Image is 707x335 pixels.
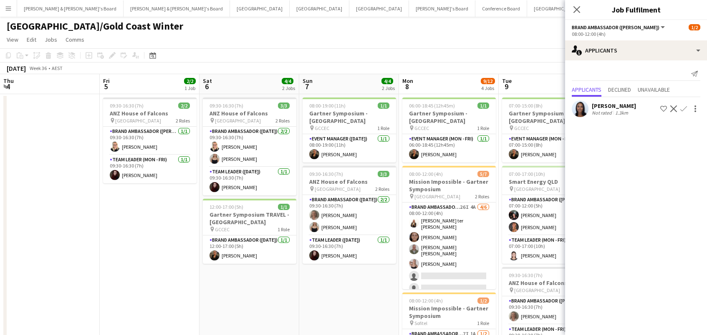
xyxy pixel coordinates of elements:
h3: Gartner Symposium - [GEOGRAPHIC_DATA] [402,110,496,125]
h3: Gartner Symposium TRAVEL - [GEOGRAPHIC_DATA] [203,211,296,226]
h3: Gartner Symposium - [GEOGRAPHIC_DATA] [502,110,596,125]
div: Not rated [592,110,614,116]
span: Brand Ambassador (Mon - Fri) [572,24,659,30]
button: [GEOGRAPHIC_DATA] [290,0,349,17]
span: 4/4 [282,78,293,84]
span: Edit [27,36,36,43]
button: [GEOGRAPHIC_DATA] [230,0,290,17]
span: 1/1 [378,102,389,109]
app-card-role: Brand Ambassador ([PERSON_NAME])1/109:30-16:30 (7h)[PERSON_NAME] [502,296,596,325]
button: Brand Ambassador ([PERSON_NAME]) [572,24,666,30]
h3: Job Fulfilment [565,4,707,15]
div: 1 Job [184,85,195,91]
span: GCCEC [315,125,329,131]
app-job-card: 06:00-18:45 (12h45m)1/1Gartner Symposium - [GEOGRAPHIC_DATA] GCCEC1 RoleEvent Manager (Mon - Fri)... [402,97,496,162]
app-card-role: Brand Ambassador ([PERSON_NAME])2/207:00-12:00 (5h)[PERSON_NAME][PERSON_NAME] [502,195,596,235]
span: [GEOGRAPHIC_DATA] [414,193,460,200]
span: 4 [2,82,14,91]
div: 07:00-17:00 (10h)3/3Smart Energy QLD [GEOGRAPHIC_DATA]2 RolesBrand Ambassador ([PERSON_NAME])2/20... [502,166,596,264]
span: 3/3 [378,171,389,177]
span: 2 Roles [176,117,190,124]
span: 07:00-15:00 (8h) [509,102,543,109]
h1: [GEOGRAPHIC_DATA]/Gold Coast Winter [7,20,183,32]
span: 2 Roles [475,193,489,200]
app-card-role: Event Manager (Mon - Fri)1/107:00-15:00 (8h)[PERSON_NAME] [502,134,596,162]
span: 2 Roles [375,186,389,192]
a: View [3,34,22,45]
span: 09:30-16:30 (7h) [509,272,543,278]
button: Conference Board [475,0,527,17]
span: 5/7 [477,171,489,177]
span: 9 [501,82,512,91]
span: 1 Role [278,226,290,232]
h3: ANZ House of Falcons [303,178,396,185]
span: Fri [103,77,110,85]
span: 09:30-16:30 (7h) [210,102,243,109]
span: 2/2 [184,78,196,84]
span: Mon [402,77,413,85]
span: 08:00-19:00 (11h) [309,102,346,109]
app-job-card: 08:00-19:00 (11h)1/1Gartner Symposium - [GEOGRAPHIC_DATA] GCCEC1 RoleEvent Manager ([DATE])1/108:... [303,97,396,162]
div: [DATE] [7,64,26,72]
span: Unavailable [638,87,670,92]
span: 09:30-16:30 (7h) [309,171,343,177]
span: Sun [303,77,313,85]
app-card-role: Brand Ambassador ([DATE])2/209:30-16:30 (7h)[PERSON_NAME][PERSON_NAME] [203,127,296,167]
span: GCCEC [414,125,429,131]
span: Comms [66,36,84,43]
app-card-role: Brand Ambassador ([PERSON_NAME])26I4A4/608:00-12:00 (4h)[PERSON_NAME] ter [PERSON_NAME][PERSON_NA... [402,202,496,296]
h3: Gartner Symposium - [GEOGRAPHIC_DATA] [303,110,396,125]
a: Jobs [41,34,61,45]
span: 1/1 [477,102,489,109]
div: 08:00-12:00 (4h) [572,31,700,37]
app-card-role: Team Leader ([DATE])1/109:30-16:30 (7h)[PERSON_NAME] [203,167,296,195]
span: [GEOGRAPHIC_DATA] [514,186,560,192]
span: 1 Role [477,125,489,131]
app-job-card: 09:30-16:30 (7h)3/3ANZ House of Falcons [GEOGRAPHIC_DATA]2 RolesBrand Ambassador ([DATE])2/209:30... [203,97,296,195]
span: 12:00-17:00 (5h) [210,204,243,210]
app-card-role: Brand Ambassador ([DATE])1/112:00-17:00 (5h)[PERSON_NAME] [203,235,296,264]
h3: ANZ House of Falcons [103,110,197,117]
span: 1/1 [278,204,290,210]
app-job-card: 07:00-15:00 (8h)1/1Gartner Symposium - [GEOGRAPHIC_DATA] GCCEC1 RoleEvent Manager (Mon - Fri)1/10... [502,97,596,162]
div: 1.3km [614,110,630,116]
span: View [7,36,18,43]
span: 07:00-17:00 (10h) [509,171,545,177]
div: 08:00-12:00 (4h)5/7Mission Impossible - Gartner Symposium [GEOGRAPHIC_DATA]2 RolesBrand Ambassado... [402,166,496,289]
span: 4/4 [381,78,393,84]
app-job-card: 12:00-17:00 (5h)1/1Gartner Symposium TRAVEL - [GEOGRAPHIC_DATA] GCCEC1 RoleBrand Ambassador ([DAT... [203,199,296,264]
span: Thu [3,77,14,85]
span: Sofitel [414,320,427,326]
h3: ANZ House of Falcons [502,279,596,287]
app-card-role: Brand Ambassador ([DATE])2/209:30-16:30 (7h)[PERSON_NAME][PERSON_NAME] [303,195,396,235]
app-card-role: Event Manager (Mon - Fri)1/106:00-18:45 (12h45m)[PERSON_NAME] [402,134,496,162]
h3: Mission Impossible - Gartner Symposium [402,305,496,320]
span: 2/2 [178,102,190,109]
button: [PERSON_NAME]'s Board [409,0,475,17]
span: 1/2 [477,297,489,304]
span: Tue [502,77,512,85]
span: 09:30-16:30 (7h) [110,102,144,109]
app-job-card: 09:30-16:30 (7h)3/3ANZ House of Falcons [GEOGRAPHIC_DATA]2 RolesBrand Ambassador ([DATE])2/209:30... [303,166,396,264]
span: 08:00-12:00 (4h) [409,297,443,304]
span: [GEOGRAPHIC_DATA] [514,287,560,293]
span: Jobs [45,36,57,43]
button: [GEOGRAPHIC_DATA] [527,0,587,17]
span: Sat [203,77,212,85]
h3: Smart Energy QLD [502,178,596,185]
a: Edit [23,34,40,45]
span: [GEOGRAPHIC_DATA] [215,117,261,124]
span: 6 [202,82,212,91]
span: 1 Role [477,320,489,326]
button: [PERSON_NAME] & [PERSON_NAME]'s Board [17,0,124,17]
app-job-card: 09:30-16:30 (7h)2/2ANZ House of Falcons [GEOGRAPHIC_DATA]2 RolesBrand Ambassador ([PERSON_NAME])1... [103,97,197,183]
div: AEST [52,65,63,71]
div: 2 Jobs [282,85,295,91]
div: [PERSON_NAME] [592,102,636,110]
span: 8 [401,82,413,91]
span: 3/3 [278,102,290,109]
